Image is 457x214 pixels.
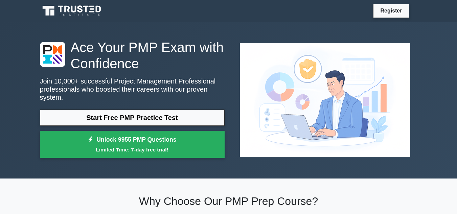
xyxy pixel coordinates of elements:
p: Join 10,000+ successful Project Management Professional professionals who boosted their careers w... [40,77,225,101]
small: Limited Time: 7-day free trial! [48,146,216,153]
a: Start Free PMP Practice Test [40,110,225,126]
img: Project Management Professional Preview [234,38,416,162]
a: Register [376,6,406,15]
a: Unlock 9955 PMP QuestionsLimited Time: 7-day free trial! [40,131,225,158]
h1: Ace Your PMP Exam with Confidence [40,39,225,72]
h2: Why Choose Our PMP Prep Course? [40,195,417,208]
